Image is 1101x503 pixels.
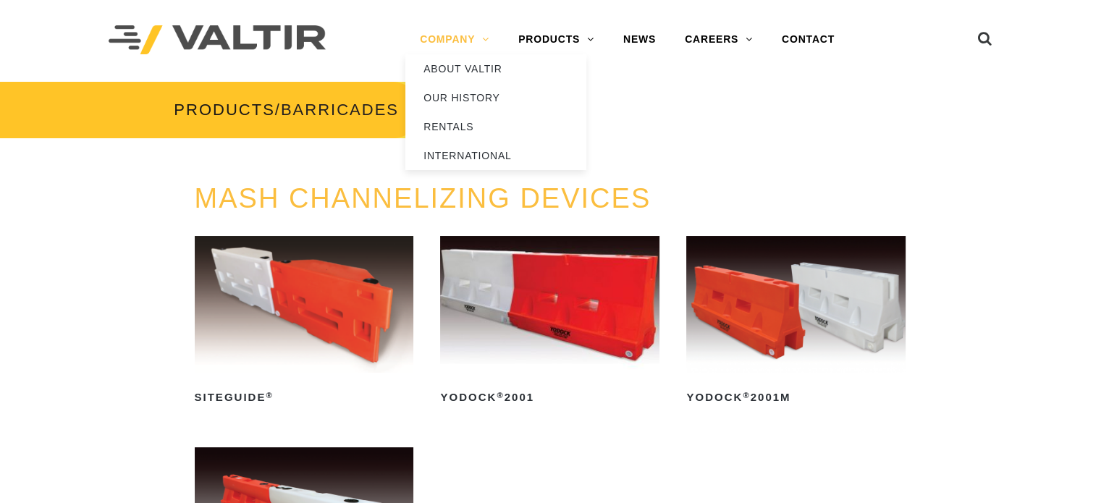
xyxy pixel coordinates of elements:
[405,25,504,54] a: COMPANY
[405,54,586,83] a: ABOUT VALTIR
[440,386,659,409] h2: Yodock 2001
[504,25,609,54] a: PRODUCTS
[686,236,906,409] a: Yodock®2001M
[440,236,659,409] a: Yodock®2001
[195,386,414,409] h2: SiteGuide
[497,391,504,400] sup: ®
[743,391,750,400] sup: ®
[195,236,414,409] a: SiteGuide®
[440,236,659,373] img: Yodock 2001 Water Filled Barrier and Barricade
[266,391,273,400] sup: ®
[670,25,767,54] a: CAREERS
[767,25,849,54] a: CONTACT
[281,101,399,119] span: BARRICADES
[405,141,586,170] a: INTERNATIONAL
[174,101,274,119] a: PRODUCTS
[686,386,906,409] h2: Yodock 2001M
[405,112,586,141] a: RENTALS
[195,183,651,214] a: MASH CHANNELIZING DEVICES
[405,83,586,112] a: OUR HISTORY
[609,25,670,54] a: NEWS
[109,25,326,55] img: Valtir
